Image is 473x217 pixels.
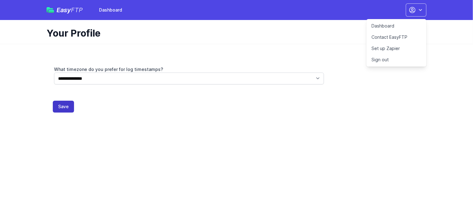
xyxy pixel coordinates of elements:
[442,186,466,209] iframe: Drift Widget Chat Controller
[71,6,83,14] span: FTP
[53,101,74,113] button: Save
[366,43,426,54] a: Set up Zapier
[47,7,83,13] a: EasyFTP
[47,7,54,13] img: easyftp_logo.png
[366,20,426,32] a: Dashboard
[95,4,126,16] a: Dashboard
[366,54,426,65] a: Sign out
[47,28,421,39] h1: Your Profile
[54,66,324,73] label: What timezone do you prefer for log timestamps?
[57,7,83,13] span: Easy
[366,32,426,43] a: Contact EasyFTP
